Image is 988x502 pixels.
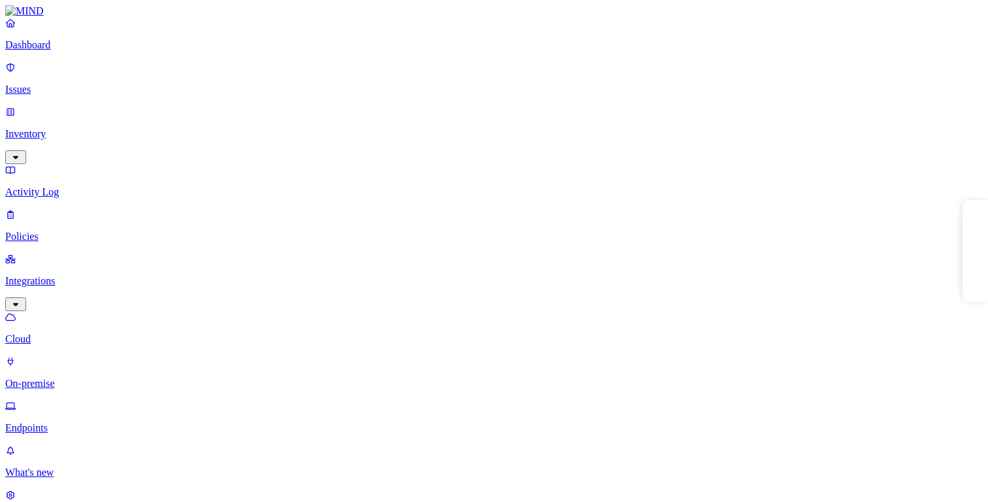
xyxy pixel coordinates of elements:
[5,253,983,309] a: Integrations
[5,186,983,198] p: Activity Log
[5,39,983,51] p: Dashboard
[5,209,983,243] a: Policies
[5,128,983,140] p: Inventory
[5,231,983,243] p: Policies
[5,106,983,162] a: Inventory
[5,444,983,478] a: What's new
[5,17,983,51] a: Dashboard
[5,400,983,434] a: Endpoints
[5,333,983,345] p: Cloud
[5,164,983,198] a: Activity Log
[5,356,983,390] a: On-premise
[5,311,983,345] a: Cloud
[5,5,983,17] a: MIND
[5,422,983,434] p: Endpoints
[5,84,983,95] p: Issues
[5,467,983,478] p: What's new
[5,378,983,390] p: On-premise
[5,275,983,287] p: Integrations
[5,5,44,17] img: MIND
[5,61,983,95] a: Issues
